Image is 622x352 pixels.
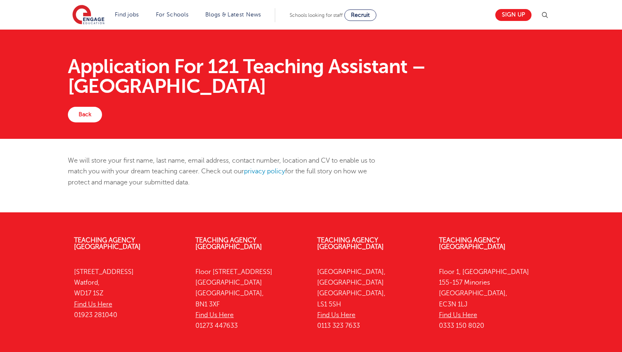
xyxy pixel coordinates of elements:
p: [STREET_ADDRESS] Watford, WD17 1SZ 01923 281040 [74,267,183,320]
a: Sign up [495,9,531,21]
a: Blogs & Latest News [205,12,261,18]
a: Back [68,107,102,122]
a: Teaching Agency [GEOGRAPHIC_DATA] [317,237,384,251]
span: Schools looking for staff [290,12,343,18]
p: We will store your first name, last name, email address, contact number, location and CV to enabl... [68,155,388,188]
a: Find Us Here [74,301,112,308]
p: Floor 1, [GEOGRAPHIC_DATA] 155-157 Minories [GEOGRAPHIC_DATA], EC3N 1LJ 0333 150 8020 [439,267,548,331]
a: Find Us Here [317,311,355,319]
a: For Schools [156,12,188,18]
h1: Application For 121 Teaching Assistant – [GEOGRAPHIC_DATA] [68,57,555,96]
p: [GEOGRAPHIC_DATA], [GEOGRAPHIC_DATA] [GEOGRAPHIC_DATA], LS1 5SH 0113 323 7633 [317,267,427,331]
a: privacy policy [244,168,285,175]
a: Recruit [344,9,376,21]
a: Find Us Here [439,311,477,319]
a: Teaching Agency [GEOGRAPHIC_DATA] [439,237,506,251]
a: Find Us Here [195,311,234,319]
a: Teaching Agency [GEOGRAPHIC_DATA] [195,237,262,251]
span: Recruit [351,12,370,18]
a: Find jobs [115,12,139,18]
img: Engage Education [72,5,104,25]
p: Floor [STREET_ADDRESS] [GEOGRAPHIC_DATA] [GEOGRAPHIC_DATA], BN1 3XF 01273 447633 [195,267,305,331]
a: Teaching Agency [GEOGRAPHIC_DATA] [74,237,141,251]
